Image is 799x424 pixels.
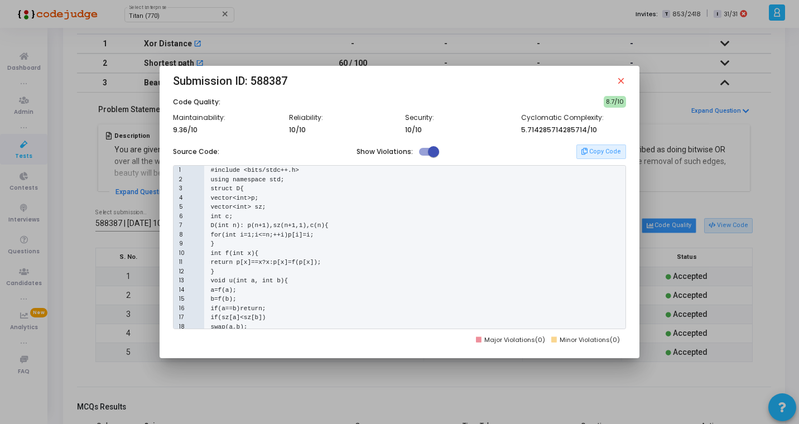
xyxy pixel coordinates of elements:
[289,125,306,134] span: 10/10
[210,166,299,175] pre: #include <bits/stdc++.h>
[179,305,185,313] span: 16
[405,125,422,134] span: 10/10
[484,335,545,344] span: Major Violations(0)
[210,286,236,295] pre: a=f(a);
[210,313,266,322] pre: if(sz[a]<sz[b])
[179,185,182,193] span: 3
[289,114,394,122] h6: Reliability:
[179,249,185,258] span: 10
[521,114,626,122] h6: Cyclomatic Complexity:
[405,114,510,122] h6: Security:
[210,249,258,258] pre: int f(int x){
[210,322,247,332] pre: swap(a,b);
[179,203,183,211] span: 5
[173,72,287,90] span: Submission ID: 588387
[179,231,183,239] span: 8
[179,166,181,175] span: 1
[173,114,278,122] h6: Maintainability:
[210,258,321,267] pre: return p[x]==x?x:p[x]=f(p[x]);
[179,213,183,221] span: 6
[604,96,626,108] h6: 8.7/10
[179,240,183,248] span: 9
[179,258,182,267] span: 11
[210,212,233,221] pre: int c;
[179,268,184,276] span: 12
[173,98,220,107] h5: Code Quality:
[576,144,625,159] button: Copy Code
[179,295,185,303] span: 15
[210,184,243,194] pre: struct D{
[210,221,328,230] pre: D(int n): p(n+1),sz(n+1,1),c(n){
[210,175,284,185] pre: using namespace std;
[210,295,236,304] pre: b=f(b);
[173,148,219,156] h5: Source Code:
[179,221,182,230] span: 7
[210,194,258,203] pre: vector<int>p;
[179,314,184,322] span: 17
[210,304,266,314] pre: if(a==b)return;
[210,267,214,277] pre: }
[210,230,314,240] pre: for(int i=1;i<=n;++i)p[i]=i;
[210,203,266,212] pre: vector<int> sz;
[179,194,182,203] span: 4
[616,76,626,86] mat-icon: close
[357,148,413,156] h5: Show Violations:
[521,125,597,134] span: 5.714285714285714/10
[179,286,184,295] span: 14
[210,276,288,286] pre: void u(int a, int b){
[210,239,214,249] pre: }
[179,277,184,285] span: 13
[179,323,185,331] span: 18
[560,335,620,344] span: Minor Violations(0)
[173,125,198,134] span: 9.36/10
[179,176,182,184] span: 2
